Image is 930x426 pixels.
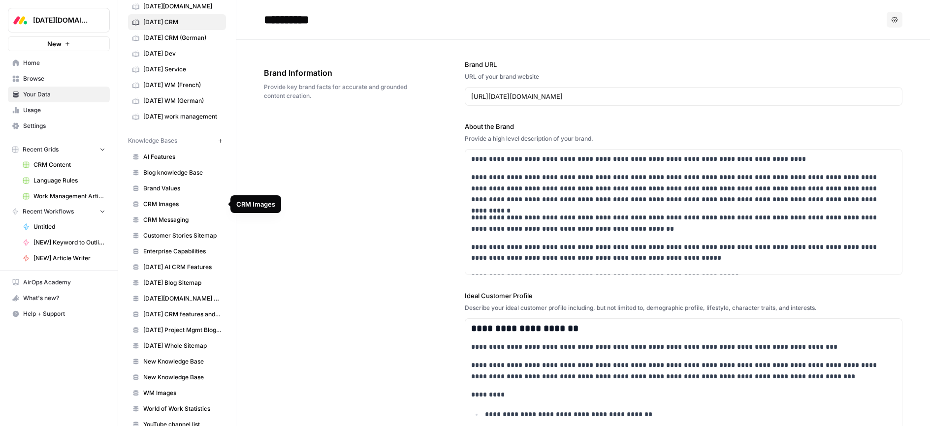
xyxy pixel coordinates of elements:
a: AirOps Academy [8,274,110,290]
span: AI Features [143,152,222,161]
span: New Knowledge Base [143,373,222,382]
a: Brand Values [128,181,226,196]
a: WM Images [128,385,226,401]
span: [DATE] CRM [143,18,222,27]
a: [DATE] Dev [128,46,226,61]
a: [DATE] Project Mgmt Blog Sitemap [128,322,226,338]
span: CRM Messaging [143,215,222,224]
a: [DATE] Service [128,61,226,77]
span: Recent Workflows [23,207,74,216]
span: [DATE] work management [143,112,222,121]
span: [DATE] Blog Sitemap [143,278,222,287]
span: Brand Information [264,67,410,79]
span: Untitled [33,222,105,231]
button: Recent Workflows [8,204,110,219]
a: [DATE] work management [128,109,226,124]
span: AirOps Academy [23,278,105,287]
span: [DATE] Service [143,65,222,74]
a: [DATE] CRM features and use cases [128,306,226,322]
a: Language Rules [18,173,110,188]
span: [DATE] WM (French) [143,81,222,90]
a: [DATE] WM (German) [128,93,226,109]
span: New Knowledge Base [143,357,222,366]
span: [DATE] WM (German) [143,96,222,105]
a: CRM Content [18,157,110,173]
a: Untitled [18,219,110,235]
a: [DATE] CRM (German) [128,30,226,46]
span: [DATE][DOMAIN_NAME] [143,2,222,11]
a: Home [8,55,110,71]
a: [DATE] CRM [128,14,226,30]
span: Usage [23,106,105,115]
button: Help + Support [8,306,110,322]
span: Recent Grids [23,145,59,154]
span: [DATE] Whole Sitemap [143,341,222,350]
span: CRM Content [33,160,105,169]
span: Enterprise Capabilities [143,247,222,256]
button: Recent Grids [8,142,110,157]
span: [DATE] CRM features and use cases [143,310,222,319]
span: Blog knowledge Base [143,168,222,177]
span: Customer Stories Sitemap [143,231,222,240]
div: What's new? [8,291,109,305]
label: About the Brand [465,122,902,131]
a: Blog knowledge Base [128,165,226,181]
span: [DATE][DOMAIN_NAME] [33,15,93,25]
button: What's new? [8,290,110,306]
a: World of Work Statistics [128,401,226,417]
span: [NEW] Article Writer [33,254,105,263]
a: [DATE] Whole Sitemap [128,338,226,354]
a: AI Features [128,149,226,165]
span: World of Work Statistics [143,404,222,413]
span: Provide key brand facts for accurate and grounded content creation. [264,83,410,100]
span: Your Data [23,90,105,99]
a: [DATE] Blog Sitemap [128,275,226,291]
span: Brand Values [143,184,222,193]
div: URL of your brand website [465,72,902,81]
img: Monday.com Logo [11,11,29,29]
input: www.sundaysoccer.com [471,91,896,101]
span: [DATE] Project Mgmt Blog Sitemap [143,326,222,335]
a: Your Data [8,87,110,102]
a: [DATE] AI CRM Features [128,259,226,275]
label: Ideal Customer Profile [465,291,902,301]
span: [DATE] AI CRM Features [143,263,222,272]
button: New [8,36,110,51]
span: Settings [23,122,105,130]
span: [DATE][DOMAIN_NAME] AI offering [143,294,222,303]
a: Settings [8,118,110,134]
a: CRM Images [128,196,226,212]
span: [NEW] Keyword to Outline [33,238,105,247]
a: [NEW] Article Writer [18,250,110,266]
a: CRM Messaging [128,212,226,228]
span: CRM Images [143,200,222,209]
a: New Knowledge Base [128,354,226,369]
span: [DATE] CRM (German) [143,33,222,42]
button: Workspace: Monday.com [8,8,110,32]
a: Customer Stories Sitemap [128,228,226,243]
label: Brand URL [465,60,902,69]
a: New Knowledge Base [128,369,226,385]
span: New [47,39,62,49]
a: Usage [8,102,110,118]
span: Work Management Article Grid [33,192,105,201]
a: Work Management Article Grid [18,188,110,204]
div: Describe your ideal customer profile including, but not limited to, demographic profile, lifestyl... [465,304,902,312]
span: Home [23,59,105,67]
a: [NEW] Keyword to Outline [18,235,110,250]
a: Enterprise Capabilities [128,243,226,259]
span: Knowledge Bases [128,136,177,145]
div: Provide a high level description of your brand. [465,134,902,143]
a: [DATE] WM (French) [128,77,226,93]
a: [DATE][DOMAIN_NAME] AI offering [128,291,226,306]
a: Browse [8,71,110,87]
span: Browse [23,74,105,83]
span: [DATE] Dev [143,49,222,58]
span: Help + Support [23,309,105,318]
span: Language Rules [33,176,105,185]
span: WM Images [143,389,222,397]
